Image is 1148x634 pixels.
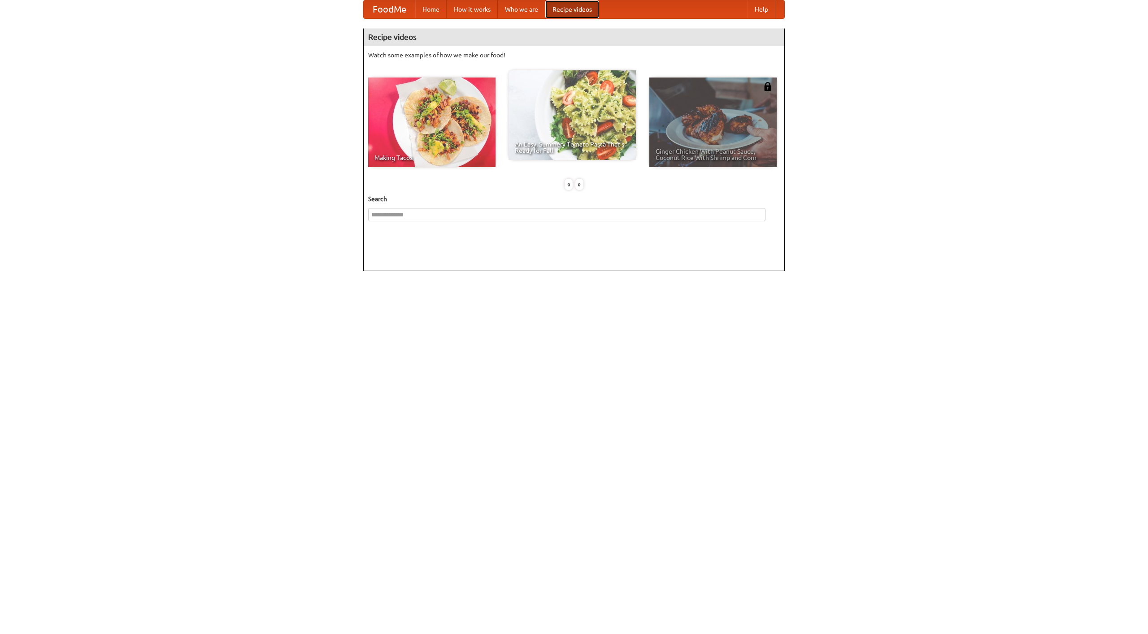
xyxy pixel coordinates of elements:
a: Home [415,0,447,18]
h5: Search [368,194,780,203]
h4: Recipe videos [364,28,784,46]
img: 483408.png [763,82,772,91]
p: Watch some examples of how we make our food! [368,51,780,60]
a: Recipe videos [545,0,599,18]
a: FoodMe [364,0,415,18]
a: Help [748,0,775,18]
a: Who we are [498,0,545,18]
span: An Easy, Summery Tomato Pasta That's Ready for Fall [515,141,630,154]
div: « [565,179,573,190]
div: » [575,179,583,190]
a: Making Tacos [368,78,496,167]
a: How it works [447,0,498,18]
span: Making Tacos [374,155,489,161]
a: An Easy, Summery Tomato Pasta That's Ready for Fall [509,70,636,160]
